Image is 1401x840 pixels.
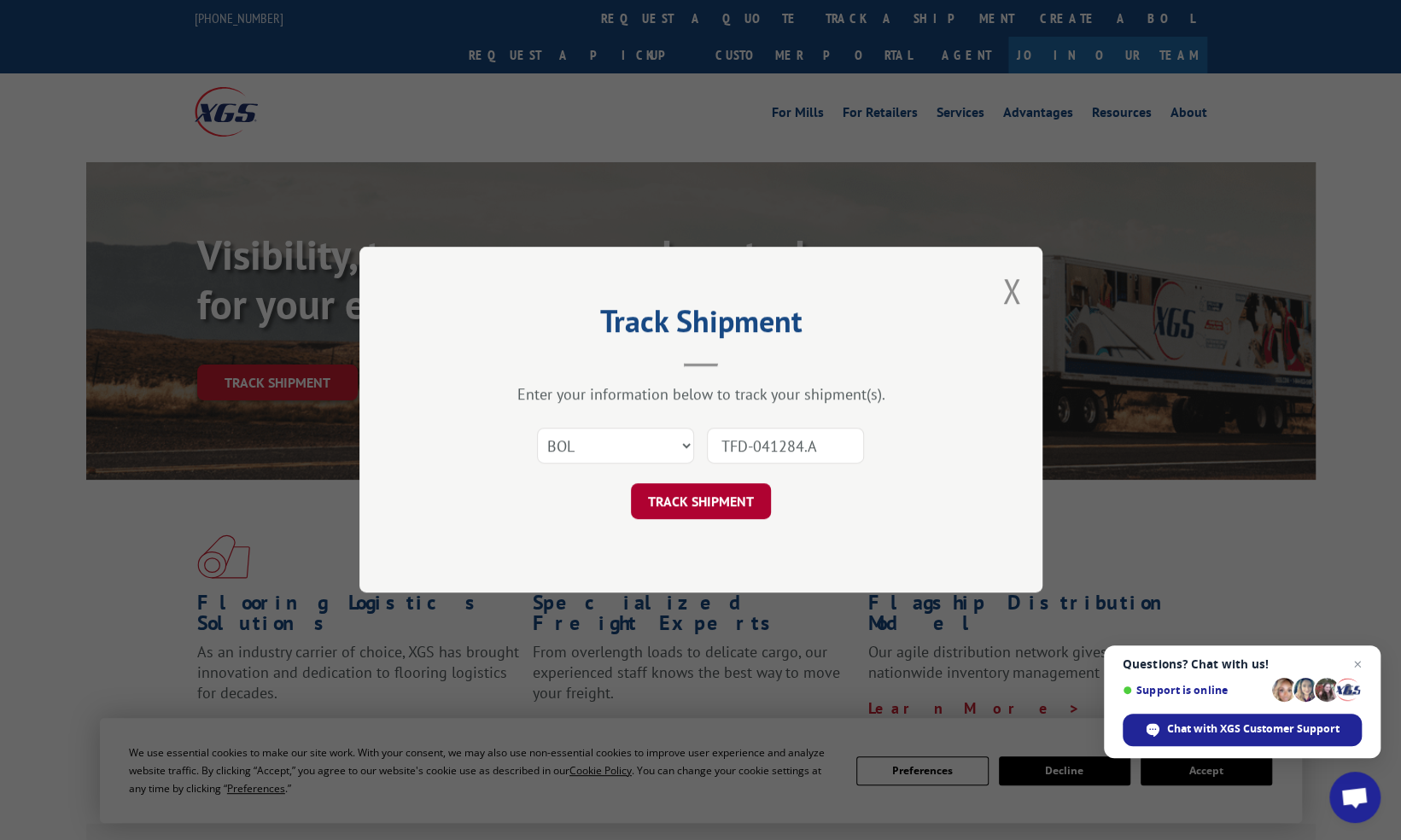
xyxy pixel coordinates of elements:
[631,484,771,520] button: TRACK SHIPMENT
[445,385,957,405] div: Enter your information below to track your shipment(s).
[1123,684,1266,697] span: Support is online
[1002,268,1021,313] button: Close modal
[1347,654,1368,674] span: Close chat
[1123,657,1362,671] span: Questions? Chat with us!
[1123,714,1362,746] div: Chat with XGS Customer Support
[445,309,957,341] h2: Track Shipment
[1329,772,1381,823] div: Open chat
[1167,721,1340,737] span: Chat with XGS Customer Support
[707,429,864,464] input: Number(s)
